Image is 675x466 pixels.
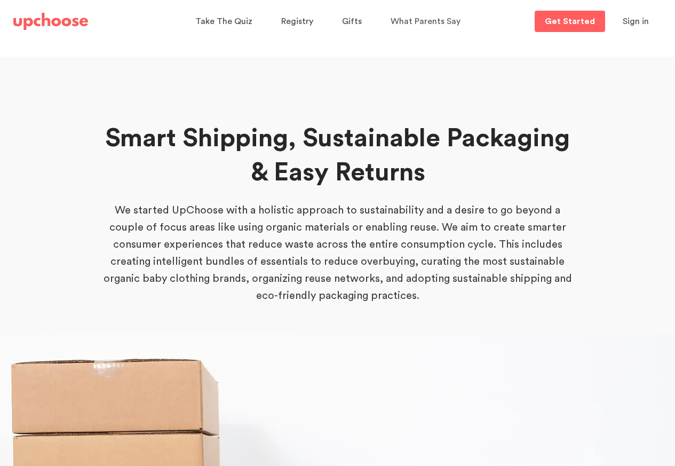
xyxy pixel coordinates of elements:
[623,17,649,26] span: Sign in
[342,17,362,26] span: Gifts
[13,13,88,30] img: UpChoose
[195,11,256,32] a: Take The Quiz
[391,11,464,32] a: What Parents Say
[105,125,570,185] strong: Smart Shipping, Sustainable Packaging & Easy Returns
[104,205,572,301] span: We started UpChoose with a holistic approach to sustainability and a desire to go beyond a couple...
[13,11,88,33] a: UpChoose
[342,11,365,32] a: Gifts
[281,17,313,26] span: Registry
[391,17,460,26] span: What Parents Say
[545,17,595,26] p: Get Started
[535,11,605,32] a: Get Started
[195,17,252,26] span: Take The Quiz
[609,11,662,32] button: Sign in
[281,11,316,32] a: Registry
